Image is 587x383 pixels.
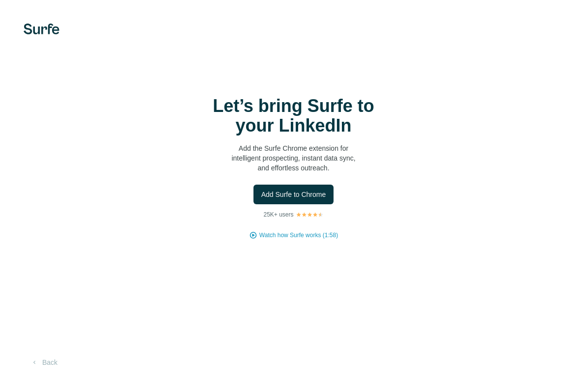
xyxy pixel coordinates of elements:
[196,143,392,173] p: Add the Surfe Chrome extension for intelligent prospecting, instant data sync, and effortless out...
[259,231,338,240] button: Watch how Surfe works (1:58)
[296,212,324,218] img: Rating Stars
[196,96,392,136] h1: Let’s bring Surfe to your LinkedIn
[263,210,293,219] p: 25K+ users
[24,354,64,371] button: Back
[261,190,326,199] span: Add Surfe to Chrome
[24,24,59,34] img: Surfe's logo
[253,185,334,204] button: Add Surfe to Chrome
